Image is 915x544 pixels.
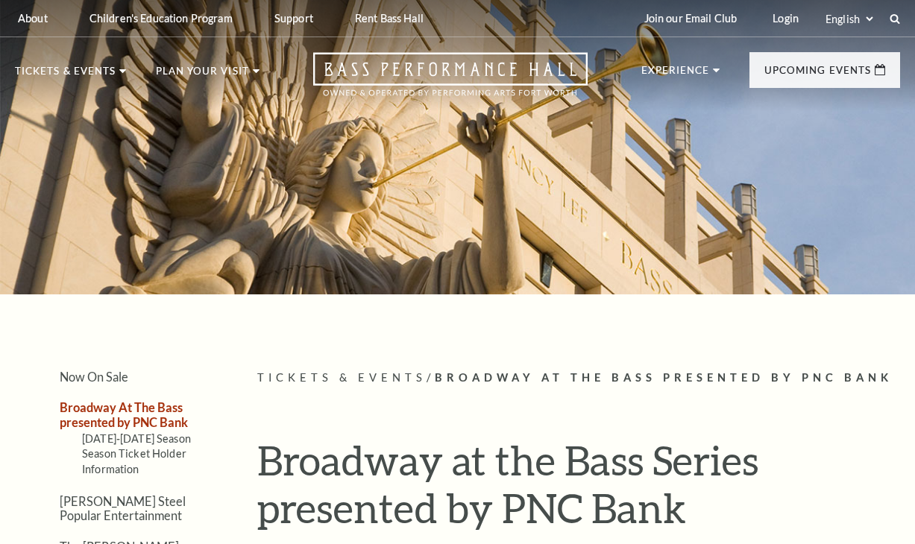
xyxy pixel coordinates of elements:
p: Children's Education Program [89,12,233,25]
a: Broadway At The Bass presented by PNC Bank [60,400,188,428]
a: Season Ticket Holder Information [82,447,186,475]
a: Now On Sale [60,370,128,384]
p: Experience [641,66,710,83]
p: Support [274,12,313,25]
p: Rent Bass Hall [355,12,424,25]
a: [DATE]-[DATE] Season [82,432,191,445]
span: Broadway At The Bass presented by PNC Bank [435,371,893,384]
a: [PERSON_NAME] Steel Popular Entertainment [60,494,186,522]
p: Upcoming Events [764,66,871,83]
p: Plan Your Visit [156,66,249,84]
p: About [18,12,48,25]
select: Select: [823,12,875,26]
p: / [257,369,900,388]
p: Tickets & Events [15,66,116,84]
span: Tickets & Events [257,371,427,384]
